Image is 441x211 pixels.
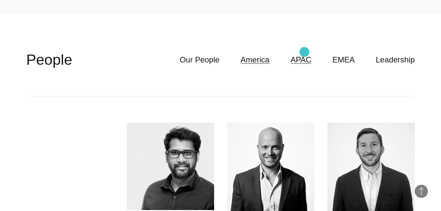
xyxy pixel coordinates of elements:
a: APAC [291,54,312,66]
a: Our People [180,54,219,66]
a: Leadership [376,54,415,66]
h2: People [26,50,72,70]
button: Back to Top [415,185,428,198]
a: EMEA [332,54,355,66]
img: Nick Piper [227,123,315,211]
img: Matthew Schaefer [327,123,415,211]
img: Sathish Elumalai [127,123,214,210]
a: America [241,54,270,66]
